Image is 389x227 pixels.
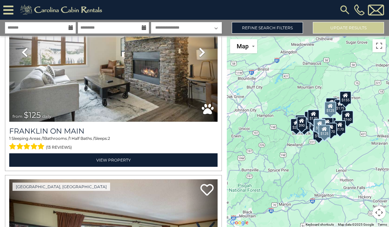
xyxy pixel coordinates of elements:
span: (13 reviews) [46,143,72,152]
div: $215 [290,118,302,131]
span: from [13,114,22,119]
span: $125 [24,110,41,120]
a: Open this area in Google Maps (opens a new window) [228,218,250,227]
div: Sleeping Areas / Bathrooms / Sleeps: [9,136,218,151]
div: $170 [334,120,346,133]
div: $90 [297,116,307,129]
span: daily [42,114,51,119]
a: Refine Search Filters [232,22,303,34]
div: $155 [340,91,351,104]
a: Terms (opens in new tab) [378,223,387,226]
a: Add to favorites [200,183,214,197]
div: $155 [313,127,325,140]
div: $170 [321,117,333,131]
button: Change map style [230,39,257,53]
span: 1 Half Baths / [69,136,94,141]
div: $175 [334,99,346,113]
div: $160 [342,111,353,124]
button: Update Results [313,22,384,34]
div: $125 [324,102,336,115]
div: $170 [326,98,338,111]
div: $170 [308,110,319,123]
div: $175 [313,127,325,140]
div: $125 [318,124,330,138]
a: [PHONE_NUMBER] [352,4,366,15]
div: $125 [314,119,326,132]
button: Toggle fullscreen view [373,39,386,52]
div: $170 [325,123,337,136]
span: 2 [108,136,110,141]
a: View Property [9,153,218,167]
button: Keyboard shortcuts [306,222,334,227]
button: Map camera controls [373,206,386,219]
span: 1 [9,136,11,141]
div: $140 [314,119,326,132]
span: 1 [43,136,44,141]
img: Khaki-logo.png [17,3,108,16]
div: $125 [298,119,310,132]
a: Franklin On Main [9,127,218,136]
img: Google [228,218,250,227]
span: Map data ©2025 Google [338,223,374,226]
span: Map [237,43,249,50]
img: search-regular.svg [339,4,351,16]
a: [GEOGRAPHIC_DATA], [GEOGRAPHIC_DATA] [13,183,110,191]
div: $85 [295,114,305,128]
